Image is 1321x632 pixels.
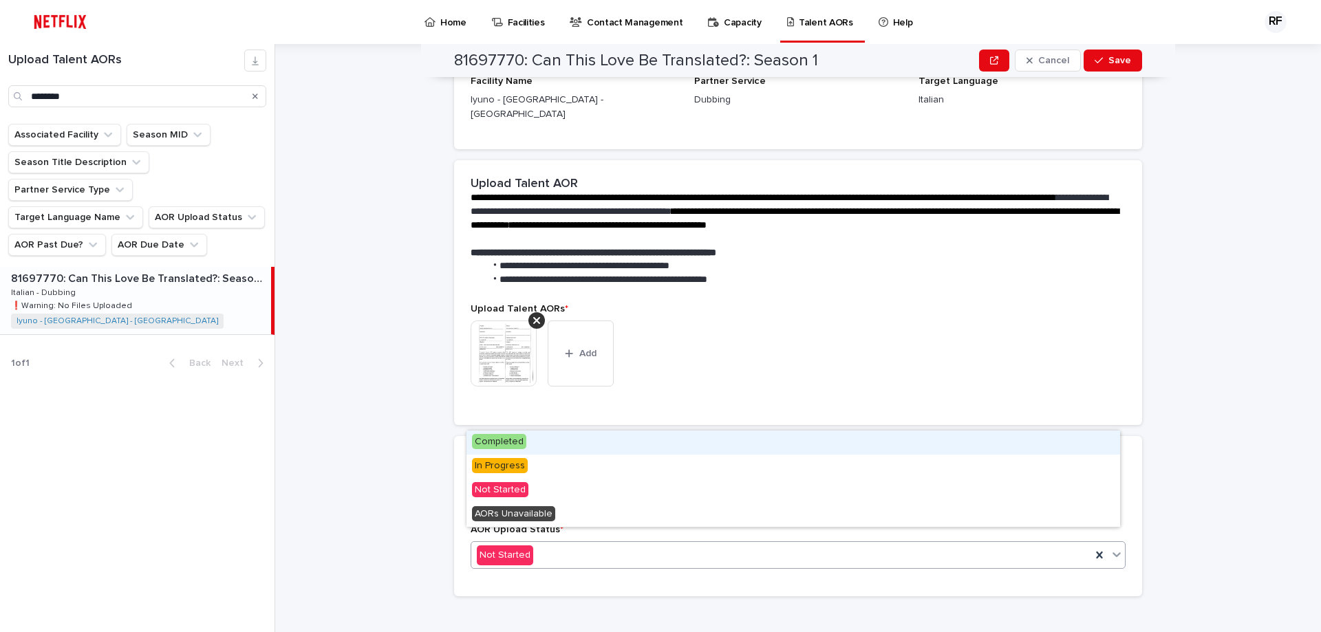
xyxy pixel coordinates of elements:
span: Cancel [1038,56,1069,65]
h1: Upload Talent AORs [8,53,244,68]
h2: Upload Talent AOR [471,177,578,192]
span: Upload Talent AORs [471,304,568,314]
div: RF [1265,11,1287,33]
input: Search [8,85,266,107]
button: Partner Service Type [8,179,133,201]
button: Back [158,357,216,369]
button: Add [548,320,614,386]
span: Completed [472,434,526,449]
span: Target Language [919,76,998,86]
img: ifQbXi3ZQGMSEF7WDB7W [28,8,93,36]
button: AOR Due Date [111,234,207,256]
button: Season MID [127,124,211,146]
span: AOR Upload Status [471,525,563,534]
a: Iyuno - [GEOGRAPHIC_DATA] - [GEOGRAPHIC_DATA] [17,316,218,326]
span: Not Started [472,482,528,497]
p: Italian - Dubbing [11,285,78,298]
span: Next [222,358,252,368]
button: Next [216,357,275,369]
button: Save [1084,50,1142,72]
div: Completed [466,431,1120,455]
button: Associated Facility [8,124,121,146]
button: Target Language Name [8,206,143,228]
p: Dubbing [694,93,901,107]
p: Iyuno - [GEOGRAPHIC_DATA] - [GEOGRAPHIC_DATA] [471,93,678,122]
span: AORs Unavailable [472,506,555,521]
div: In Progress [466,455,1120,479]
div: AORs Unavailable [466,503,1120,527]
p: Italian [919,93,1126,107]
div: Not Started [477,545,533,565]
span: Back [181,358,211,368]
p: 81697770: Can This Love Be Translated?: Season 1 [11,270,268,285]
div: Not Started [466,479,1120,503]
button: Season Title Description [8,151,149,173]
span: In Progress [472,458,528,473]
span: Add [579,349,597,358]
span: Facility Name [471,76,533,86]
span: Partner Service [694,76,766,86]
button: AOR Past Due? [8,234,106,256]
p: ❗️Warning: No Files Uploaded [11,298,135,311]
h2: 81697770: Can This Love Be Translated?: Season 1 [454,51,818,71]
button: Cancel [1015,50,1081,72]
span: Save [1108,56,1131,65]
button: AOR Upload Status [149,206,265,228]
